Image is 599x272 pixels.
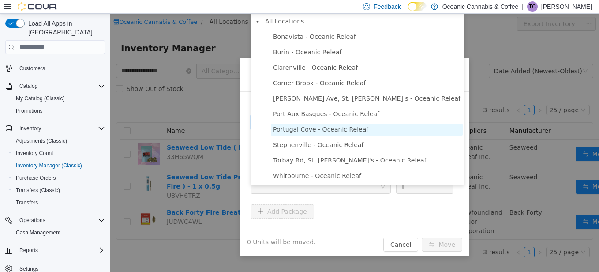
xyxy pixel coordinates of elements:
span: Clarenville - Oceanic Releaf [163,50,247,57]
img: Cova [18,2,57,11]
span: TC [529,1,536,12]
span: All Locations [153,2,352,14]
button: Reports [2,244,109,257]
button: icon: plusAdd Package [140,191,204,205]
button: Customers [2,62,109,75]
span: Inventory [19,125,41,132]
p: [PERSON_NAME] [541,1,592,12]
span: Cash Management [16,229,60,236]
span: Torbay Rd, St. John's - Oceanic Releaf [161,141,352,153]
span: Purchase Orders [16,174,56,181]
span: Stephenville - Oceanic Releaf [161,125,352,137]
button: Adjustments (Classic) [9,135,109,147]
span: Transfers [12,197,105,208]
button: Transfers (Classic) [9,184,109,196]
p: Oceanic Cannabis & Coffee [442,1,519,12]
span: My Catalog (Classic) [16,95,65,102]
div: Thomas Clarke [527,1,538,12]
span: Adjustments (Classic) [12,136,105,146]
a: Inventory Manager (Classic) [12,160,86,171]
a: Adjustments (Classic) [12,136,71,146]
span: [PERSON_NAME] Ave, St. [PERSON_NAME]’s - Oceanic Releaf [163,81,350,88]
a: My Catalog (Classic) [12,93,68,104]
button: Reports [16,245,41,256]
span: Catalog [19,83,37,90]
a: Purchase Orders [12,173,60,183]
span: Portugal Cove - Oceanic Releaf [161,110,352,122]
span: My Catalog (Classic) [12,93,105,104]
span: Load All Apps in [GEOGRAPHIC_DATA] [25,19,105,37]
span: Burin - Oceanic Releaf [161,33,352,45]
input: Dark Mode [408,2,427,11]
p: | [522,1,524,12]
span: Inventory Manager (Classic) [12,160,105,171]
button: Inventory [2,122,109,135]
a: Inventory Count [12,148,57,159]
input: Quantity [286,166,343,180]
span: Reports [16,245,105,256]
a: Transfers [12,197,41,208]
span: Transfers (Classic) [16,187,60,194]
span: Inventory Count [16,150,53,157]
button: Promotions [9,105,109,117]
span: Bonavista - Oceanic Releaf [161,17,352,29]
span: Port Aux Basques - Oceanic Releaf [161,94,352,106]
span: O'Leary Ave, St. John’s - Oceanic Releaf [161,79,352,91]
span: Operations [16,215,105,226]
span: Purchase Orders [12,173,105,183]
button: Catalog [2,80,109,92]
span: Whitbourne - Oceanic Releaf [161,156,352,168]
span: Torbay Rd, St. [PERSON_NAME]'s - Oceanic Releaf [163,143,316,150]
span: Reports [19,247,38,254]
span: Promotions [12,106,105,116]
span: All Locations [155,4,194,11]
span: Corner Brook - Oceanic Releaf [161,64,352,76]
span: Bonavista - Oceanic Releaf [163,19,246,26]
span: Feedback [374,2,401,11]
button: Operations [16,215,49,226]
button: Operations [2,214,109,227]
button: Inventory Manager (Classic) [9,159,109,172]
button: My Catalog (Classic) [9,92,109,105]
button: Cancel [273,224,308,238]
span: Portugal Cove - Oceanic Releaf [163,112,258,119]
button: Catalog [16,81,41,91]
span: Inventory [16,123,105,134]
button: Purchase Orders [9,172,109,184]
span: Customers [19,65,45,72]
span: Clarenville - Oceanic Releaf [161,48,352,60]
span: Operations [19,217,45,224]
span: 0 Units will be moved. [137,224,206,233]
span: Corner Brook - Oceanic Releaf [163,66,255,73]
a: Promotions [12,106,46,116]
span: Whitbourne - Oceanic Releaf [163,159,251,166]
button: Transfers [9,196,109,209]
span: Transfers [16,199,38,206]
i: icon: caret-down [145,6,150,10]
span: Promotions [16,107,43,114]
span: Inventory Manager (Classic) [16,162,82,169]
a: Customers [16,63,49,74]
i: icon: down [270,170,275,177]
span: Burin - Oceanic Releaf [163,35,232,42]
a: Cash Management [12,227,64,238]
span: Cash Management [12,227,105,238]
button: icon: swapMove [311,224,352,238]
button: Cash Management [9,227,109,239]
a: Transfers (Classic) [12,185,64,196]
span: Inventory Count [12,148,105,159]
span: Catalog [16,81,105,91]
span: Port Aux Basques - Oceanic Releaf [163,97,269,104]
span: Customers [16,63,105,74]
button: Inventory Count [9,147,109,159]
span: Adjustments (Classic) [16,137,67,144]
button: Inventory [16,123,45,134]
span: Stephenville - Oceanic Releaf [163,128,253,135]
span: Transfers (Classic) [12,185,105,196]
